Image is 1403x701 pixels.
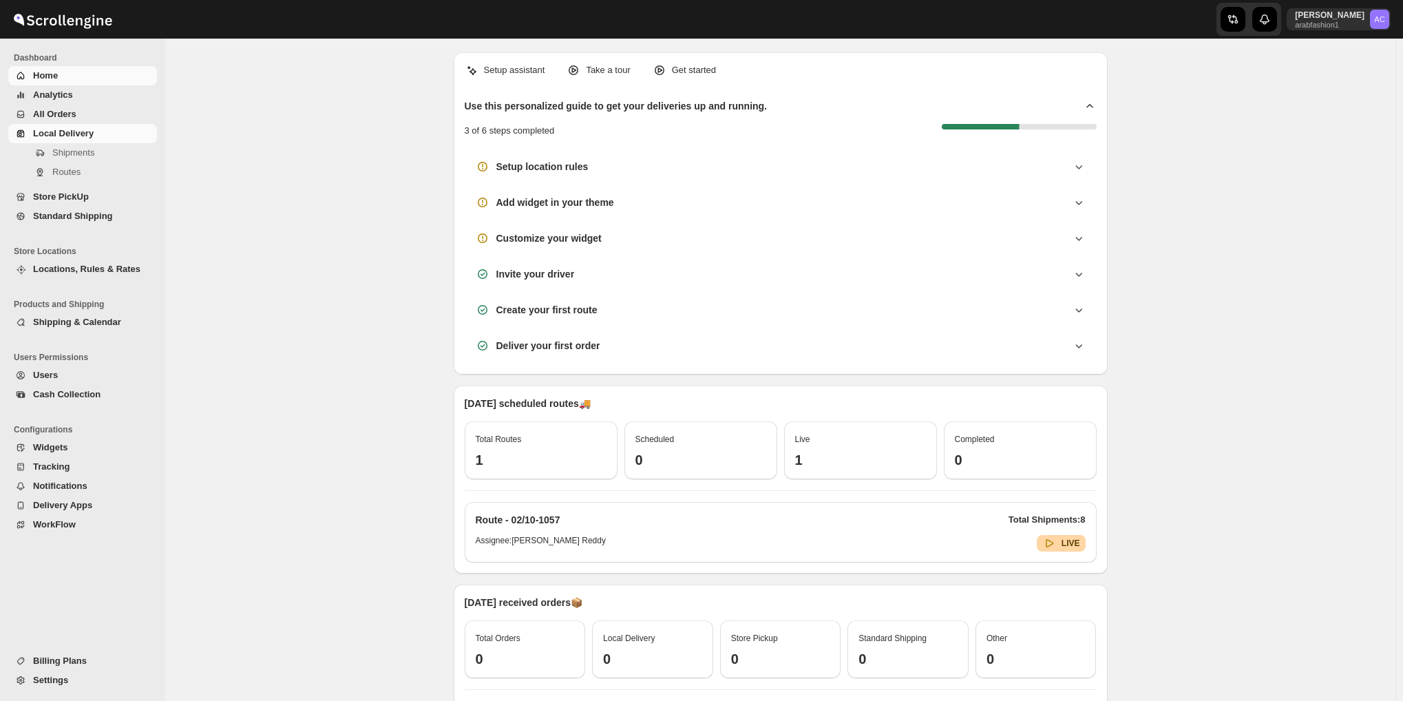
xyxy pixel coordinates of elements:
[476,435,522,444] span: Total Routes
[476,535,606,552] h6: Assignee: [PERSON_NAME] Reddy
[8,515,157,534] button: WorkFlow
[8,313,157,332] button: Shipping & Calendar
[33,442,67,452] span: Widgets
[476,651,575,667] h3: 0
[496,339,600,353] h3: Deliver your first order
[8,143,157,163] button: Shipments
[603,651,702,667] h3: 0
[33,675,68,685] span: Settings
[33,370,58,380] span: Users
[465,596,1097,609] p: [DATE] received orders 📦
[1062,538,1080,548] b: LIVE
[476,634,520,643] span: Total Orders
[1374,15,1385,23] text: AC
[987,634,1007,643] span: Other
[731,651,830,667] h3: 0
[496,303,598,317] h3: Create your first route
[33,519,76,530] span: WorkFlow
[955,435,995,444] span: Completed
[635,452,766,468] h3: 0
[33,461,70,472] span: Tracking
[14,52,158,63] span: Dashboard
[484,63,545,77] p: Setup assistant
[8,477,157,496] button: Notifications
[1009,513,1086,527] p: Total Shipments: 8
[795,435,810,444] span: Live
[8,671,157,690] button: Settings
[33,500,92,510] span: Delivery Apps
[33,109,76,119] span: All Orders
[1287,8,1391,30] button: User menu
[465,99,768,113] h2: Use this personalized guide to get your deliveries up and running.
[33,191,89,202] span: Store PickUp
[14,299,158,310] span: Products and Shipping
[33,90,73,100] span: Analytics
[476,452,606,468] h3: 1
[33,211,113,221] span: Standard Shipping
[8,366,157,385] button: Users
[955,452,1086,468] h3: 0
[731,634,778,643] span: Store Pickup
[603,634,655,643] span: Local Delivery
[8,260,157,279] button: Locations, Rules & Rates
[8,496,157,515] button: Delivery Apps
[14,424,158,435] span: Configurations
[858,634,927,643] span: Standard Shipping
[476,513,560,527] h2: Route - 02/10-1057
[8,457,157,477] button: Tracking
[987,651,1086,667] h3: 0
[33,656,87,666] span: Billing Plans
[635,435,675,444] span: Scheduled
[33,317,121,327] span: Shipping & Calendar
[496,267,575,281] h3: Invite your driver
[8,385,157,404] button: Cash Collection
[496,196,614,209] h3: Add widget in your theme
[8,66,157,85] button: Home
[33,70,58,81] span: Home
[8,438,157,457] button: Widgets
[465,397,1097,410] p: [DATE] scheduled routes 🚚
[1370,10,1389,29] span: Abizer Chikhly
[496,231,602,245] h3: Customize your widget
[465,124,555,138] p: 3 of 6 steps completed
[11,2,114,36] img: ScrollEngine
[8,163,157,182] button: Routes
[52,167,81,177] span: Routes
[1295,21,1364,29] p: arabfashion1
[52,147,94,158] span: Shipments
[8,105,157,124] button: All Orders
[496,160,589,174] h3: Setup location rules
[672,63,716,77] p: Get started
[858,651,958,667] h3: 0
[33,264,140,274] span: Locations, Rules & Rates
[586,63,630,77] p: Take a tour
[14,352,158,363] span: Users Permissions
[33,481,87,491] span: Notifications
[8,85,157,105] button: Analytics
[14,246,158,257] span: Store Locations
[33,128,94,138] span: Local Delivery
[1295,10,1364,21] p: [PERSON_NAME]
[795,452,926,468] h3: 1
[33,389,101,399] span: Cash Collection
[8,651,157,671] button: Billing Plans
